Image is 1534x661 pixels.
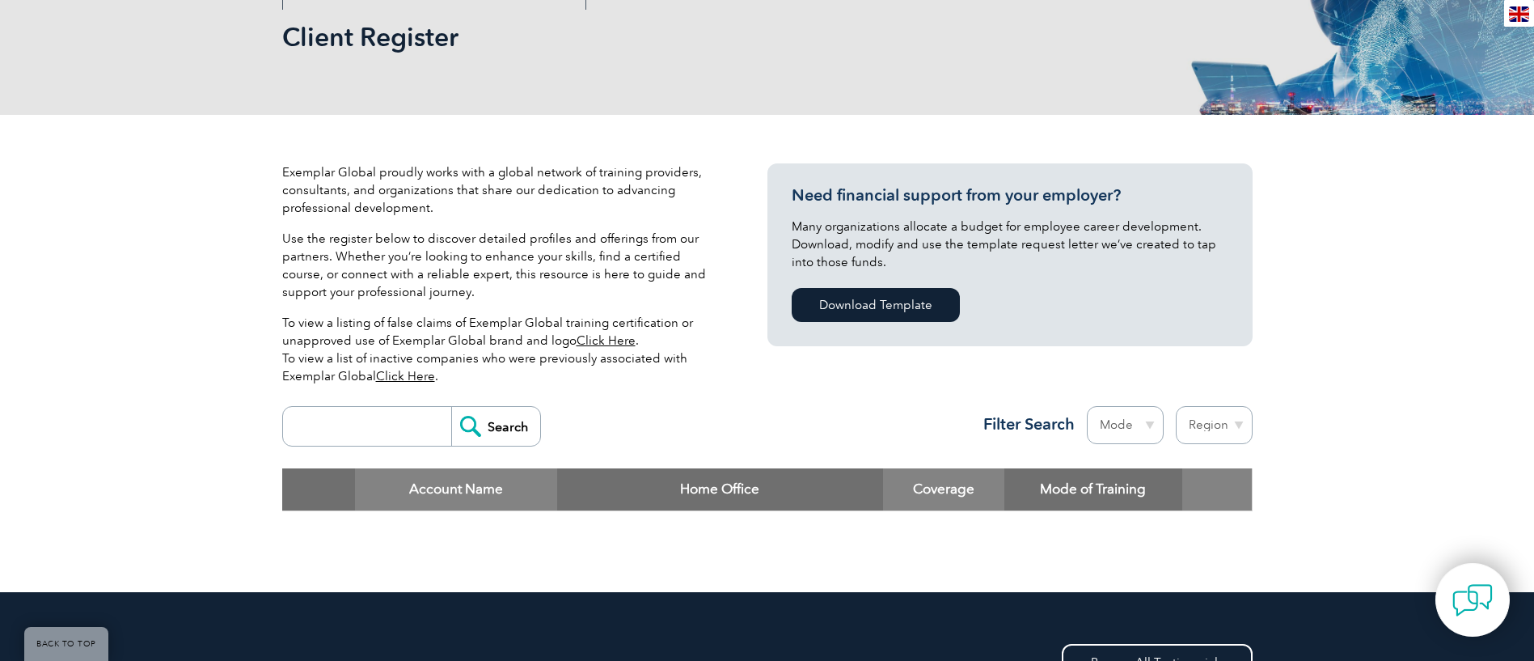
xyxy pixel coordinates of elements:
[577,333,636,348] a: Click Here
[1452,580,1493,621] img: contact-chat.png
[883,468,1004,511] th: Coverage: activate to sort column ascending
[282,24,961,50] h2: Client Register
[792,185,1228,206] h3: Need financial support from your employer?
[282,314,719,385] p: To view a listing of false claims of Exemplar Global training certification or unapproved use of ...
[282,163,719,217] p: Exemplar Global proudly works with a global network of training providers, consultants, and organ...
[792,218,1228,271] p: Many organizations allocate a budget for employee career development. Download, modify and use th...
[974,414,1075,434] h3: Filter Search
[1509,6,1529,22] img: en
[355,468,557,511] th: Account Name: activate to sort column descending
[24,627,108,661] a: BACK TO TOP
[1182,468,1252,511] th: : activate to sort column ascending
[376,369,435,383] a: Click Here
[282,230,719,301] p: Use the register below to discover detailed profiles and offerings from our partners. Whether you...
[1004,468,1182,511] th: Mode of Training: activate to sort column ascending
[557,468,883,511] th: Home Office: activate to sort column ascending
[451,407,540,446] input: Search
[792,288,960,322] a: Download Template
